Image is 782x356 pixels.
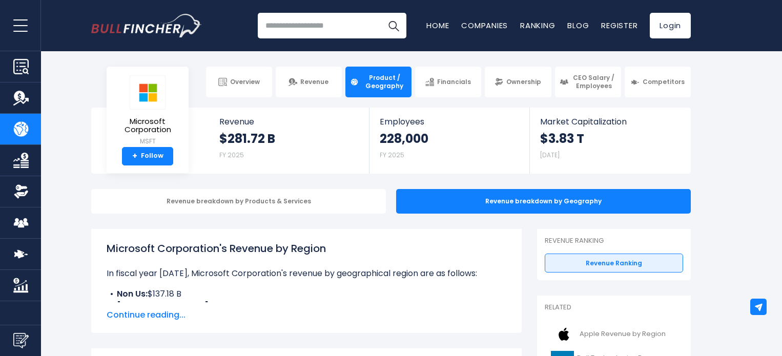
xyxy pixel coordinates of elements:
a: Microsoft Corporation MSFT [114,75,181,147]
a: Product / Geography [345,67,411,97]
img: AAPL logo [551,323,577,346]
a: Financials [415,67,481,97]
strong: $281.72 B [219,131,275,146]
span: Apple Revenue by Region [580,330,666,339]
b: [GEOGRAPHIC_DATA]: [117,300,211,312]
a: Login [650,13,691,38]
a: Ranking [520,20,555,31]
span: Overview [230,78,260,86]
span: Market Capitalization [540,117,680,127]
a: Competitors [625,67,691,97]
span: Ownership [506,78,541,86]
a: Ownership [485,67,551,97]
span: Competitors [643,78,685,86]
a: Employees 228,000 FY 2025 [369,108,529,171]
strong: + [132,152,137,161]
div: Revenue breakdown by Geography [396,189,691,214]
a: Overview [206,67,272,97]
div: Revenue breakdown by Products & Services [91,189,386,214]
a: CEO Salary / Employees [555,67,621,97]
a: Revenue $281.72 B FY 2025 [209,108,369,171]
a: +Follow [122,147,173,165]
span: Revenue [219,117,359,127]
strong: 228,000 [380,131,428,146]
small: MSFT [115,137,180,146]
a: Register [601,20,637,31]
span: Product / Geography [362,74,407,90]
b: Non Us: [117,288,148,300]
li: $137.18 B [107,288,506,300]
img: Bullfincher logo [91,14,202,37]
a: Home [426,20,449,31]
small: FY 2025 [380,151,404,159]
span: Microsoft Corporation [115,117,180,134]
li: $144.55 B [107,300,506,312]
span: Continue reading... [107,309,506,321]
a: Companies [461,20,508,31]
a: Go to homepage [91,14,201,37]
button: Search [381,13,406,38]
span: CEO Salary / Employees [571,74,616,90]
a: Revenue [276,67,342,97]
p: Related [545,303,683,312]
p: In fiscal year [DATE], Microsoft Corporation's revenue by geographical region are as follows: [107,267,506,280]
small: [DATE] [540,151,560,159]
a: Blog [567,20,589,31]
strong: $3.83 T [540,131,584,146]
span: Employees [380,117,519,127]
small: FY 2025 [219,151,244,159]
span: Revenue [300,78,328,86]
a: Market Capitalization $3.83 T [DATE] [530,108,690,171]
span: Financials [437,78,471,86]
a: Apple Revenue by Region [545,320,683,348]
a: Revenue Ranking [545,254,683,273]
h1: Microsoft Corporation's Revenue by Region [107,241,506,256]
p: Revenue Ranking [545,237,683,245]
img: Ownership [13,184,29,199]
